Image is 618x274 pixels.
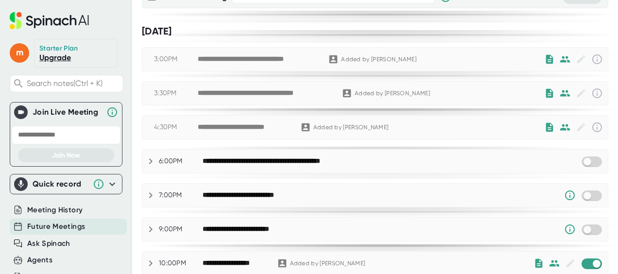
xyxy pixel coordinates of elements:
[564,189,576,201] svg: Someone has manually disabled Spinach from this meeting.
[355,90,430,97] div: Added by [PERSON_NAME]
[27,79,120,88] span: Search notes (Ctrl + K)
[16,107,26,117] img: Join Live Meeting
[154,89,198,98] div: 3:30PM
[159,225,203,234] div: 9:00PM
[52,151,80,159] span: Join Now
[27,221,85,232] button: Future Meetings
[564,223,576,235] svg: Someone has manually disabled Spinach from this meeting.
[591,53,603,65] svg: This event has already passed
[33,107,102,117] div: Join Live Meeting
[290,260,365,267] div: Added by [PERSON_NAME]
[39,44,78,53] div: Starter Plan
[27,255,52,266] button: Agents
[154,55,198,64] div: 3:00PM
[142,25,608,37] div: [DATE]
[591,121,603,133] svg: This event has already passed
[39,53,71,62] a: Upgrade
[14,174,118,194] div: Quick record
[27,205,83,216] button: Meeting History
[159,259,203,268] div: 10:00PM
[159,157,203,166] div: 6:00PM
[313,124,389,131] div: Added by [PERSON_NAME]
[10,43,29,63] span: m
[18,148,114,162] button: Join Now
[341,56,416,63] div: Added by [PERSON_NAME]
[159,191,203,200] div: 7:00PM
[154,123,198,132] div: 4:30PM
[14,103,118,122] div: Join Live MeetingJoin Live Meeting
[27,238,70,249] button: Ask Spinach
[591,87,603,99] svg: This event has already passed
[33,179,88,189] div: Quick record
